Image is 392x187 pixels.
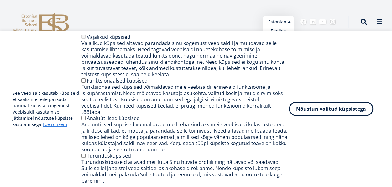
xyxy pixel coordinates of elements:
[289,102,373,116] button: Nõustun valitud küpsistega
[263,27,294,36] a: English
[87,115,140,122] label: Analüütilised küpsised
[81,159,289,184] div: Turundusküpsiseid aitavad meil luua Sinu huvide profiili ning näitavad või saadavad Sulle sellel ...
[81,84,289,115] div: Funktsionaalsed küpsised võimaldavad meie veebisaidil erinevaid funktsioone ja isikupärastamist. ...
[43,121,67,128] a: Loe rohkem
[319,19,326,25] a: Youtube
[329,19,336,25] a: Instagram
[81,121,289,153] div: Analüütilised küpsised võimaldavad meil teha kindlaks meie veebisaidi külastuste arvu ja liikluse...
[87,152,131,159] label: Turundusküpsised
[81,40,289,78] div: Vajalikud küpsised aitavad parandada sinu kogemust veebisaidil ja muudavad selle kasutamise lihts...
[87,77,148,84] label: Funktsionaalsed küpsised
[87,33,130,40] label: Vajalikud küpsised
[13,90,81,128] p: See veebisait kasutab küpsiseid, et saaksime teile pakkuda parimat külastajakogemust. Veebisaidi ...
[300,19,306,25] a: Facebook
[310,19,316,25] a: Linkedin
